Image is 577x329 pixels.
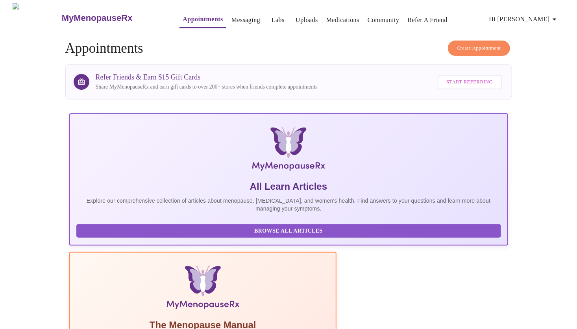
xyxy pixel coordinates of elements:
span: Create Appointment [457,44,501,53]
a: Refer a Friend [408,15,448,26]
img: Menopause Manual [117,265,289,312]
h3: Refer Friends & Earn $15 Gift Cards [96,73,318,81]
button: Create Appointment [448,41,510,56]
h4: Appointments [65,41,512,56]
a: Medications [326,15,359,26]
img: MyMenopauseRx Logo [13,3,61,33]
h3: MyMenopauseRx [62,13,133,23]
button: Browse All Articles [76,224,501,238]
button: Uploads [292,12,321,28]
button: Labs [265,12,290,28]
span: Hi [PERSON_NAME] [489,14,559,25]
h5: All Learn Articles [76,180,501,193]
p: Share MyMenopauseRx and earn gift cards to over 200+ stores when friends complete appointments [96,83,318,91]
button: Refer a Friend [405,12,451,28]
a: Start Referring [436,71,503,93]
p: Explore our comprehensive collection of articles about menopause, [MEDICAL_DATA], and women's hea... [76,197,501,213]
a: Labs [272,15,285,26]
a: MyMenopauseRx [61,4,164,32]
button: Start Referring [438,75,501,89]
a: Community [368,15,399,26]
img: MyMenopauseRx Logo [142,127,435,174]
a: Messaging [231,15,260,26]
button: Messaging [228,12,263,28]
a: Appointments [183,14,223,25]
span: Browse All Articles [84,226,493,236]
span: Start Referring [446,78,493,87]
button: Appointments [179,11,226,28]
a: Uploads [296,15,318,26]
button: Hi [PERSON_NAME] [486,11,562,27]
button: Community [364,12,403,28]
button: Medications [323,12,362,28]
a: Browse All Articles [76,227,503,234]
